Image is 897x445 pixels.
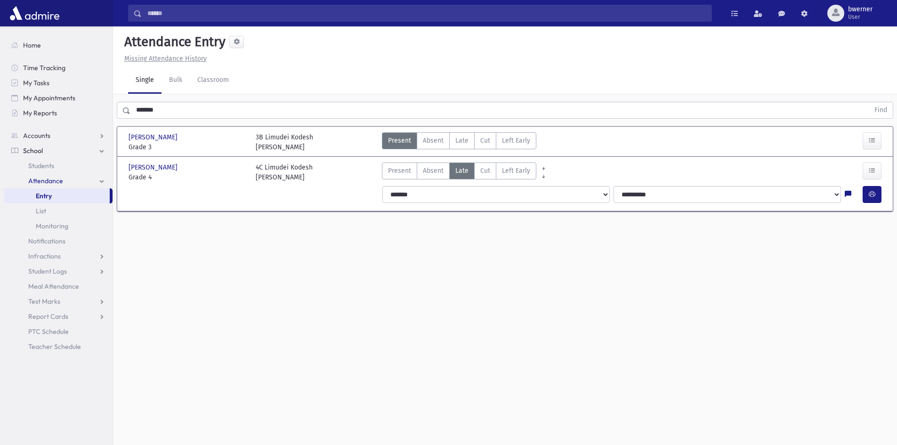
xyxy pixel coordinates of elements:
[129,142,246,152] span: Grade 3
[28,252,61,260] span: Infractions
[23,146,43,155] span: School
[4,294,113,309] a: Test Marks
[28,237,65,245] span: Notifications
[480,136,490,146] span: Cut
[4,75,113,90] a: My Tasks
[4,324,113,339] a: PTC Schedule
[142,5,711,22] input: Search
[28,177,63,185] span: Attendance
[455,136,469,146] span: Late
[128,67,162,94] a: Single
[190,67,236,94] a: Classroom
[4,105,113,121] a: My Reports
[848,13,873,21] span: User
[502,166,530,176] span: Left Early
[28,342,81,351] span: Teacher Schedule
[256,162,313,182] div: 4C Limudei Kodesh [PERSON_NAME]
[28,327,69,336] span: PTC Schedule
[28,312,68,321] span: Report Cards
[4,309,113,324] a: Report Cards
[121,34,226,50] h5: Attendance Entry
[4,38,113,53] a: Home
[869,102,893,118] button: Find
[4,158,113,173] a: Students
[36,207,46,215] span: List
[4,60,113,75] a: Time Tracking
[4,143,113,158] a: School
[23,79,49,87] span: My Tasks
[4,188,110,203] a: Entry
[124,55,207,63] u: Missing Attendance History
[4,218,113,234] a: Monitoring
[4,90,113,105] a: My Appointments
[4,279,113,294] a: Meal Attendance
[36,192,52,200] span: Entry
[502,136,530,146] span: Left Early
[382,162,536,182] div: AttTypes
[256,132,313,152] div: 3B Limudei Kodesh [PERSON_NAME]
[4,128,113,143] a: Accounts
[121,55,207,63] a: Missing Attendance History
[4,249,113,264] a: Infractions
[848,6,873,13] span: bwerner
[388,136,411,146] span: Present
[28,297,60,306] span: Test Marks
[23,64,65,72] span: Time Tracking
[36,222,68,230] span: Monitoring
[23,109,57,117] span: My Reports
[4,339,113,354] a: Teacher Schedule
[28,282,79,291] span: Meal Attendance
[382,132,536,152] div: AttTypes
[129,172,246,182] span: Grade 4
[423,136,444,146] span: Absent
[455,166,469,176] span: Late
[8,4,62,23] img: AdmirePro
[4,264,113,279] a: Student Logs
[129,162,179,172] span: [PERSON_NAME]
[4,234,113,249] a: Notifications
[388,166,411,176] span: Present
[4,173,113,188] a: Attendance
[23,131,50,140] span: Accounts
[423,166,444,176] span: Absent
[23,41,41,49] span: Home
[480,166,490,176] span: Cut
[129,132,179,142] span: [PERSON_NAME]
[162,67,190,94] a: Bulk
[23,94,75,102] span: My Appointments
[28,162,54,170] span: Students
[28,267,67,275] span: Student Logs
[4,203,113,218] a: List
